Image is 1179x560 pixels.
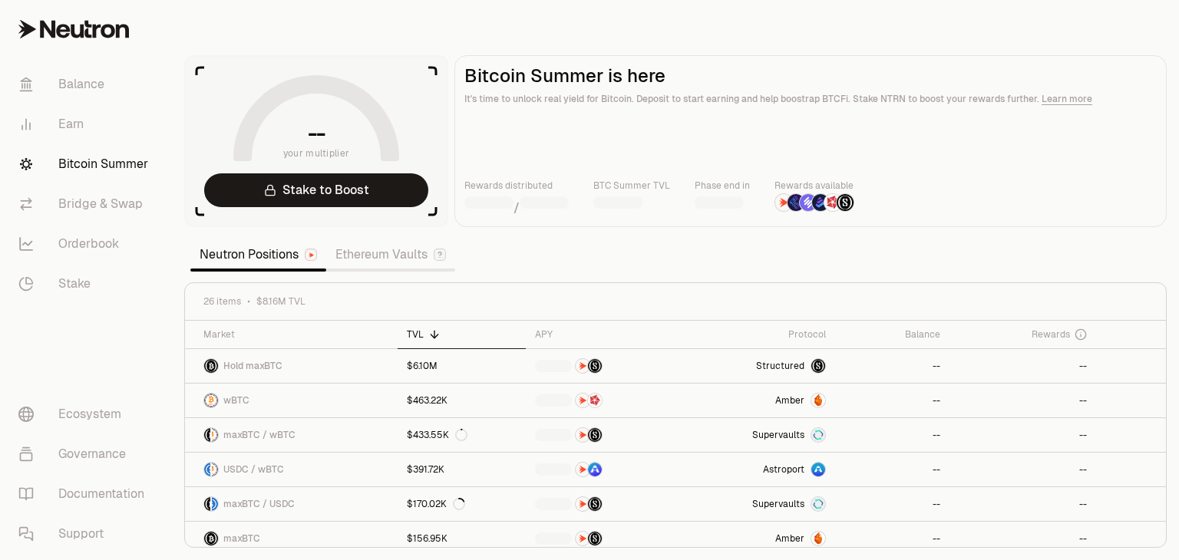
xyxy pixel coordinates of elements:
p: Rewards available [774,178,854,193]
a: Documentation [6,474,166,514]
h2: Bitcoin Summer is here [464,65,1157,87]
span: Supervaults [752,429,804,441]
img: NTRN [775,194,792,211]
div: Protocol [695,328,826,341]
a: $391.72K [398,453,526,486]
a: Stake [6,264,166,304]
span: maxBTC [223,532,260,545]
img: Supervaults [811,497,825,511]
button: NTRNStructured Points [535,427,676,443]
a: Earn [6,104,166,144]
a: $156.95K [398,522,526,555]
a: Ethereum Vaults [326,239,455,270]
img: Structured Points [588,497,602,511]
img: Structured Points [588,428,602,442]
img: wBTC Logo [204,394,218,407]
p: BTC Summer TVL [593,178,670,193]
span: your multiplier [283,146,350,161]
span: Supervaults [752,498,804,510]
span: wBTC [223,394,249,407]
div: Market [203,328,388,341]
img: Structured Points [837,194,854,211]
a: maxBTC LogoHold maxBTC [185,349,398,383]
a: Astroport [685,453,835,486]
a: maxBTC LogoUSDC LogomaxBTC / USDC [185,487,398,521]
div: $463.22K [407,394,447,407]
img: Structured Points [588,359,602,373]
span: maxBTC / USDC [223,498,295,510]
span: $8.16M TVL [256,295,305,308]
img: NTRN [576,463,589,476]
a: StructuredmaxBTC [685,349,835,383]
img: NTRN [576,532,589,545]
span: 26 items [203,295,241,308]
img: Neutron Logo [306,250,316,260]
img: maxBTC Logo [204,428,210,442]
a: NTRNStructured Points [526,349,685,383]
span: Structured [756,360,804,372]
span: Astroport [763,463,804,476]
img: Supervaults [811,428,825,442]
img: Mars Fragments [588,394,602,407]
a: -- [949,453,1096,486]
div: $170.02K [407,498,465,510]
a: Support [6,514,166,554]
a: AmberAmber [685,522,835,555]
span: USDC / wBTC [223,463,284,476]
div: $156.95K [407,532,447,545]
a: -- [949,384,1096,417]
a: -- [949,349,1096,383]
a: Bridge & Swap [6,184,166,224]
a: SupervaultsSupervaults [685,487,835,521]
img: maxBTC [811,359,825,373]
a: -- [835,487,949,521]
a: -- [949,487,1096,521]
img: Structured Points [588,532,602,545]
div: $391.72K [407,463,444,476]
img: EtherFi Points [788,194,804,211]
img: wBTC Logo [212,463,218,476]
a: maxBTC LogomaxBTC [185,522,398,555]
img: NTRN [576,394,589,407]
a: -- [835,349,949,383]
img: maxBTC Logo [204,497,210,511]
img: NTRN [576,497,589,511]
a: Ecosystem [6,394,166,434]
a: -- [835,453,949,486]
h1: -- [308,121,325,146]
div: TVL [407,328,517,341]
a: $170.02K [398,487,526,521]
a: Stake to Boost [204,173,428,207]
a: Orderbook [6,224,166,264]
div: Balance [844,328,940,341]
button: NTRNStructured Points [535,496,676,512]
img: maxBTC Logo [204,532,218,545]
p: Rewards distributed [464,178,569,193]
img: Amber [811,394,825,407]
button: NTRNStructured Points [535,531,676,546]
div: $6.10M [407,360,438,372]
span: Amber [775,394,804,407]
a: Learn more [1042,93,1092,105]
a: wBTC LogowBTC [185,384,398,417]
img: USDC Logo [212,497,218,511]
button: NTRNASTRO [535,462,676,477]
img: Solv Points [800,194,817,211]
p: It's time to unlock real yield for Bitcoin. Deposit to start earning and help boostrap BTCFi. Sta... [464,91,1157,107]
a: maxBTC LogowBTC LogomaxBTC / wBTC [185,418,398,452]
img: maxBTC Logo [204,359,218,373]
a: USDC LogowBTC LogoUSDC / wBTC [185,453,398,486]
a: SupervaultsSupervaults [685,418,835,452]
span: Amber [775,532,804,545]
a: NTRNStructured Points [526,418,685,452]
a: NTRNASTRO [526,453,685,486]
img: wBTC Logo [212,428,218,442]
button: NTRNStructured Points [535,358,676,374]
img: NTRN [576,359,589,373]
div: $433.55K [407,429,467,441]
a: Neutron Positions [190,239,326,270]
div: / [464,193,569,217]
img: Bedrock Diamonds [812,194,829,211]
a: -- [835,522,949,555]
a: -- [949,522,1096,555]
